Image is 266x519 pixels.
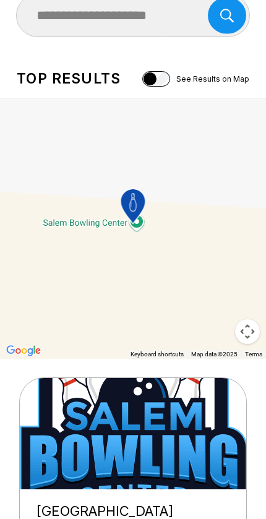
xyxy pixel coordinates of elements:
span: Map data ©2025 [191,351,238,358]
a: Open this area in Google Maps (opens a new window) [3,343,44,359]
a: Terms (opens in new tab) [245,351,262,358]
button: Keyboard shortcuts [131,350,184,359]
span: See Results on Map [176,74,249,84]
input: See Results on Map [142,71,170,87]
img: Salem Bowling Center [20,378,247,489]
gmp-advanced-marker: Salem Bowling Center [113,186,154,229]
button: Map camera controls [235,319,260,344]
img: Google [3,343,44,359]
div: Top results [17,70,121,87]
